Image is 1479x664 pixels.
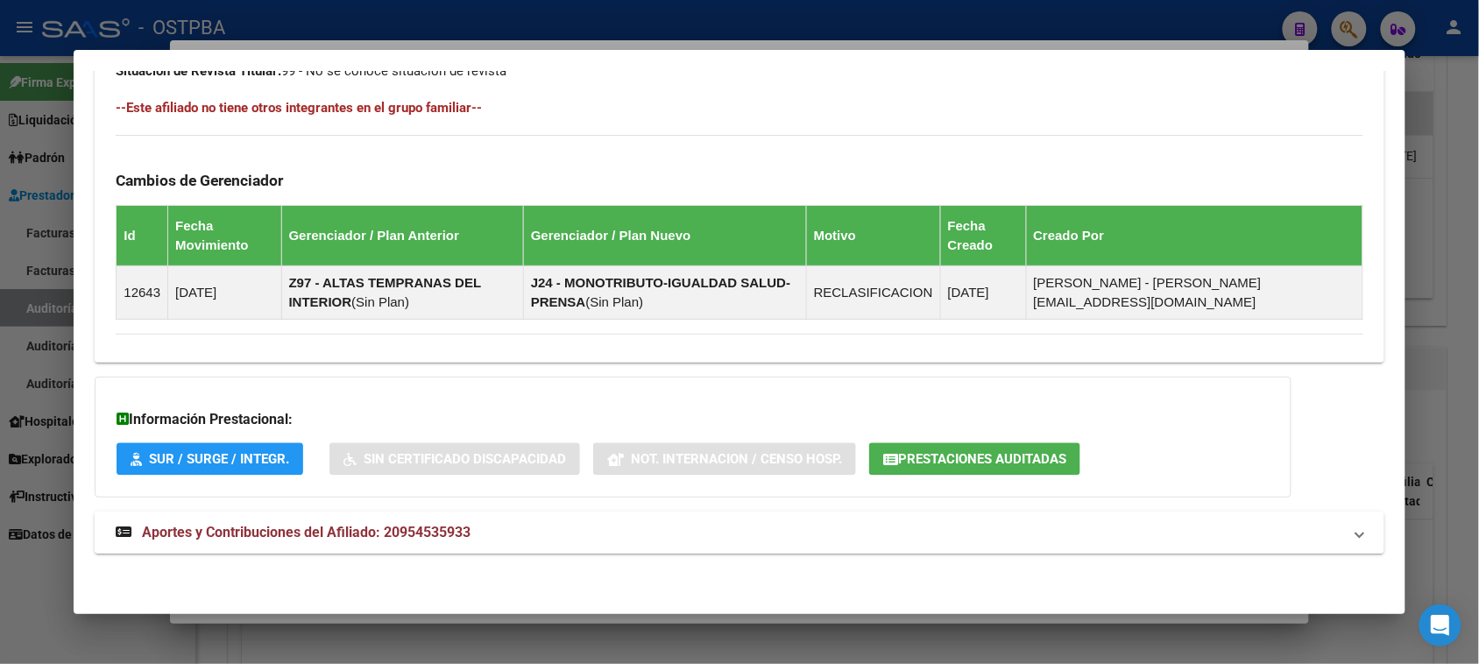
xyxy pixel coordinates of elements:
[364,452,566,468] span: Sin Certificado Discapacidad
[940,266,1026,320] td: [DATE]
[117,266,168,320] td: 12643
[631,452,842,468] span: Not. Internacion / Censo Hosp.
[117,409,1270,430] h3: Información Prestacional:
[95,512,1383,554] mat-expansion-panel-header: Aportes y Contribuciones del Afiliado: 20954535933
[593,443,856,476] button: Not. Internacion / Censo Hosp.
[142,524,471,540] span: Aportes y Contribuciones del Afiliado: 20954535933
[116,98,1362,117] h4: --Este afiliado no tiene otros integrantes en el grupo familiar--
[116,63,506,79] span: 99 - No se conoce situación de revista
[898,452,1066,468] span: Prestaciones Auditadas
[117,206,168,266] th: Id
[806,206,940,266] th: Motivo
[1026,266,1362,320] td: [PERSON_NAME] - [PERSON_NAME][EMAIL_ADDRESS][DOMAIN_NAME]
[281,266,523,320] td: ( )
[523,266,806,320] td: ( )
[329,443,580,476] button: Sin Certificado Discapacidad
[289,275,481,309] strong: Z97 - ALTAS TEMPRANAS DEL INTERIOR
[149,452,289,468] span: SUR / SURGE / INTEGR.
[281,206,523,266] th: Gerenciador / Plan Anterior
[168,206,281,266] th: Fecha Movimiento
[869,443,1080,476] button: Prestaciones Auditadas
[356,294,405,309] span: Sin Plan
[116,171,1362,190] h3: Cambios de Gerenciador
[116,63,281,79] strong: Situacion de Revista Titular:
[531,275,790,309] strong: J24 - MONOTRIBUTO-IGUALDAD SALUD-PRENSA
[117,443,303,476] button: SUR / SURGE / INTEGR.
[523,206,806,266] th: Gerenciador / Plan Nuevo
[1026,206,1362,266] th: Creado Por
[940,206,1026,266] th: Fecha Creado
[168,266,281,320] td: [DATE]
[806,266,940,320] td: RECLASIFICACION
[1419,604,1461,646] div: Open Intercom Messenger
[590,294,639,309] span: Sin Plan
